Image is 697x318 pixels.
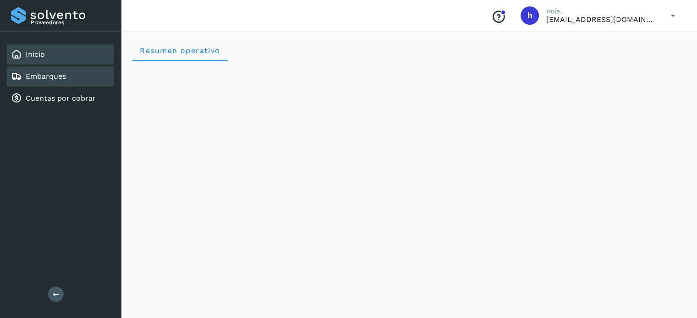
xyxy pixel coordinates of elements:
[31,19,110,26] p: Proveedores
[139,46,220,55] span: Resumen operativo
[6,66,114,86] div: Embarques
[26,94,96,102] a: Cuentas por cobrar
[546,15,656,24] p: hpichardo@karesan.com.mx
[26,50,45,59] a: Inicio
[6,88,114,108] div: Cuentas por cobrar
[26,72,66,81] a: Embarques
[6,44,114,65] div: Inicio
[546,7,656,15] p: Hola,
